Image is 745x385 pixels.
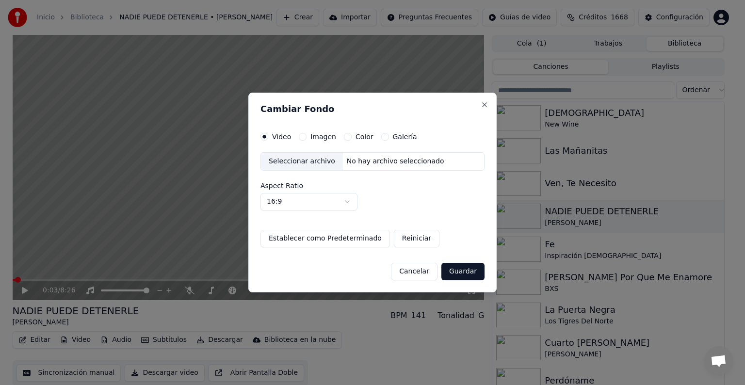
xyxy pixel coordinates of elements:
label: Color [356,133,373,140]
button: Reiniciar [394,230,439,247]
div: No hay archivo seleccionado [343,157,448,166]
label: Aspect Ratio [260,182,485,189]
button: Establecer como Predeterminado [260,230,390,247]
label: Video [272,133,291,140]
button: Guardar [441,263,485,280]
h2: Cambiar Fondo [260,105,485,113]
label: Galería [393,133,417,140]
label: Imagen [310,133,336,140]
div: Seleccionar archivo [261,153,343,170]
button: Cancelar [391,263,437,280]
